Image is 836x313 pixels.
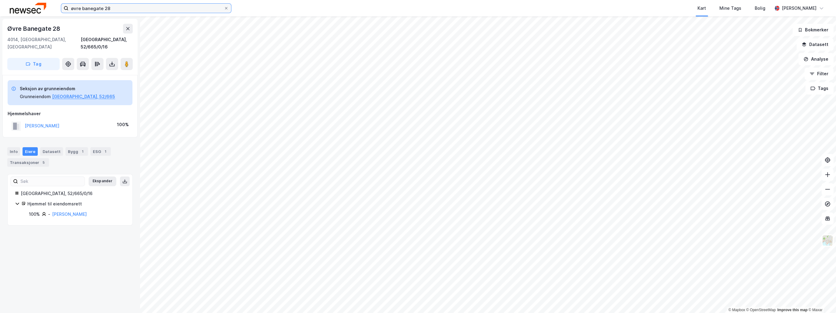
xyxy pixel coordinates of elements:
[7,36,81,51] div: 4014, [GEOGRAPHIC_DATA], [GEOGRAPHIC_DATA]
[79,148,86,155] div: 1
[40,147,63,156] div: Datasett
[7,147,20,156] div: Info
[792,24,834,36] button: Bokmerker
[755,5,765,12] div: Bolig
[719,5,741,12] div: Mine Tags
[7,24,61,34] div: Øvre Banegate 28
[7,158,49,167] div: Transaksjoner
[65,147,88,156] div: Bygg
[21,190,125,197] div: [GEOGRAPHIC_DATA], 52/665/0/16
[822,235,833,246] img: Z
[18,177,85,186] input: Søk
[117,121,129,128] div: 100%
[102,148,108,155] div: 1
[81,36,133,51] div: [GEOGRAPHIC_DATA], 52/665/0/16
[8,110,132,117] div: Hjemmelshaver
[806,284,836,313] iframe: Chat Widget
[29,211,40,218] div: 100%
[89,176,116,186] button: Ekspander
[782,5,817,12] div: [PERSON_NAME]
[777,308,807,312] a: Improve this map
[796,38,834,51] button: Datasett
[27,200,125,208] div: Hjemmel til eiendomsrett
[23,147,38,156] div: Eiere
[804,68,834,80] button: Filter
[10,3,46,13] img: newsec-logo.f6e21ccffca1b3a03d2d.png
[90,147,111,156] div: ESG
[52,93,115,100] button: [GEOGRAPHIC_DATA], 52/665
[40,159,47,165] div: 5
[52,212,87,217] a: [PERSON_NAME]
[697,5,706,12] div: Kart
[20,85,115,92] div: Seksjon av grunneiendom
[68,4,224,13] input: Søk på adresse, matrikkel, gårdeiere, leietakere eller personer
[798,53,834,65] button: Analyse
[20,93,51,100] div: Grunneiendom
[806,284,836,313] div: Kontrollprogram for chat
[805,82,834,94] button: Tags
[48,211,50,218] div: -
[7,58,60,70] button: Tag
[746,308,776,312] a: OpenStreetMap
[728,308,745,312] a: Mapbox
